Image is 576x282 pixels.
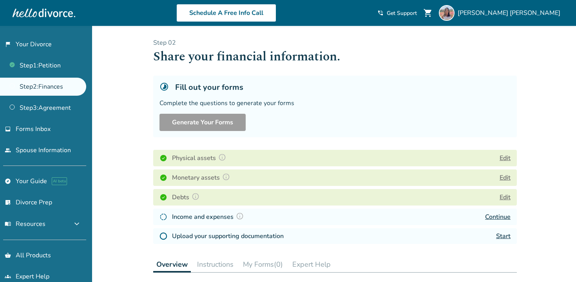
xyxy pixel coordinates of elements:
[72,219,82,229] span: expand_more
[377,10,384,16] span: phone_in_talk
[172,153,228,163] h4: Physical assets
[289,257,334,272] button: Expert Help
[5,252,11,258] span: shopping_basket
[458,9,563,17] span: [PERSON_NAME] [PERSON_NAME]
[192,193,199,200] img: Question Mark
[153,38,517,47] p: Step 0 2
[423,8,433,18] span: shopping_cart
[5,221,11,227] span: menu_book
[236,212,244,220] img: Question Mark
[153,47,517,66] h1: Share your financial information.
[500,173,511,182] button: Edit
[5,273,11,280] span: groups
[172,192,202,202] h4: Debts
[172,173,232,183] h4: Monetary assets
[159,154,167,162] img: Completed
[496,232,511,240] a: Start
[153,257,191,273] button: Overview
[500,193,511,202] button: Edit
[222,173,230,181] img: Question Mark
[172,212,246,222] h4: Income and expenses
[500,153,511,163] button: Edit
[240,257,286,272] button: My Forms(0)
[439,5,455,21] img: Elizabeth Tran
[387,9,417,17] span: Get Support
[5,199,11,206] span: list_alt_check
[377,9,417,17] a: phone_in_talkGet Support
[16,125,51,133] span: Forms Inbox
[5,147,11,153] span: people
[172,231,284,241] h4: Upload your supporting documentation
[485,213,511,221] a: Continue
[159,213,167,221] img: In Progress
[175,82,243,93] h5: Fill out your forms
[218,153,226,161] img: Question Mark
[5,178,11,184] span: explore
[5,41,11,47] span: flag_2
[5,126,11,132] span: inbox
[159,174,167,182] img: Completed
[159,99,511,107] div: Complete the questions to generate your forms
[159,193,167,201] img: Completed
[176,4,276,22] a: Schedule A Free Info Call
[5,220,45,228] span: Resources
[159,114,246,131] button: Generate Your Forms
[159,232,167,240] img: Not Started
[52,177,67,185] span: AI beta
[537,244,576,282] iframe: Chat Widget
[194,257,237,272] button: Instructions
